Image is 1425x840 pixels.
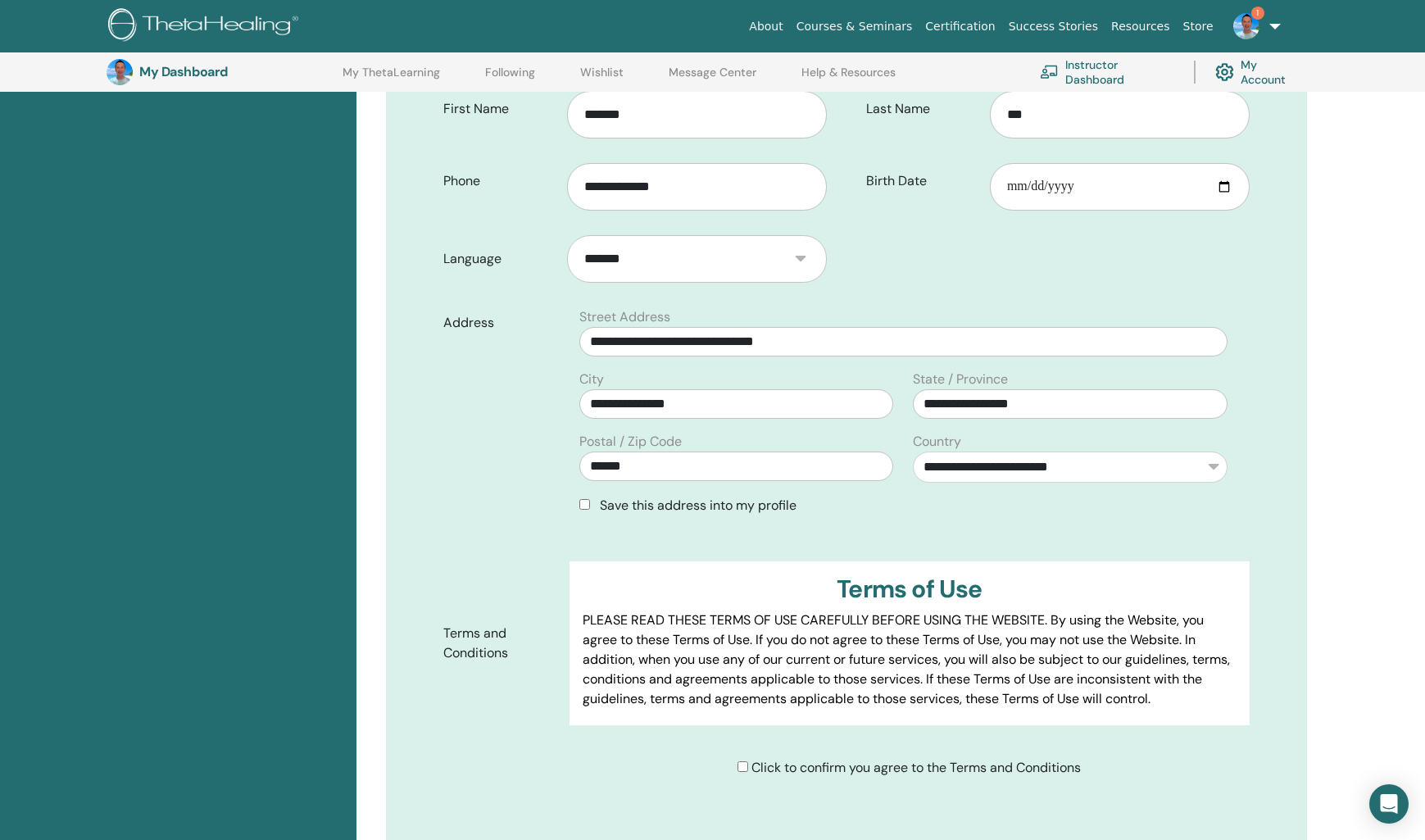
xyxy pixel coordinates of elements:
[108,8,304,45] img: logo.png
[1040,54,1174,90] a: Instructor Dashboard
[854,166,990,197] label: Birth Date
[1215,54,1302,90] a: My Account
[431,243,567,275] label: Language
[790,11,919,42] a: Courses & Seminars
[431,166,567,197] label: Phone
[580,66,624,92] a: Wishlist
[579,370,604,389] label: City
[139,64,303,79] h3: My Dashboard
[1251,7,1264,20] span: 1
[669,66,756,92] a: Message Center
[1177,11,1220,42] a: Store
[742,11,789,42] a: About
[751,759,1081,776] span: Click to confirm you agree to the Terms and Conditions
[431,93,567,125] label: First Name
[913,370,1008,389] label: State / Province
[1369,784,1409,824] div: Open Intercom Messenger
[583,611,1237,709] p: PLEASE READ THESE TERMS OF USE CAREFULLY BEFORE USING THE WEBSITE. By using the Website, you agre...
[913,432,961,452] label: Country
[1233,13,1259,39] img: default.jpg
[485,66,535,92] a: Following
[579,307,670,327] label: Street Address
[854,93,990,125] label: Last Name
[1105,11,1177,42] a: Resources
[583,574,1237,604] h3: Terms of Use
[431,307,570,338] label: Address
[1040,65,1059,79] img: chalkboard-teacher.svg
[579,432,682,452] label: Postal / Zip Code
[801,66,896,92] a: Help & Resources
[919,11,1001,42] a: Certification
[600,497,796,514] span: Save this address into my profile
[107,59,133,85] img: default.jpg
[343,66,440,92] a: My ThetaLearning
[1215,59,1234,86] img: cog.svg
[431,618,570,669] label: Terms and Conditions
[1002,11,1105,42] a: Success Stories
